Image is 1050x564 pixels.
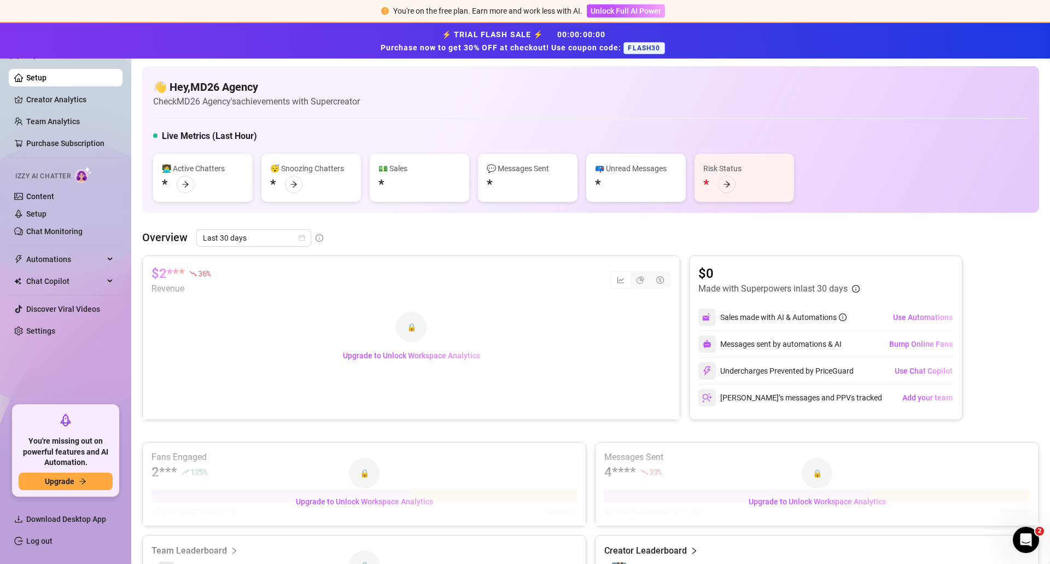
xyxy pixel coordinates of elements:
a: Discover Viral Videos [26,305,100,313]
span: Last 30 days [203,230,305,246]
button: Upgradearrow-right [19,473,113,490]
iframe: Intercom live chat [1013,527,1039,553]
span: Upgrade [45,477,74,486]
span: info-circle [316,234,323,242]
span: thunderbolt [14,255,23,264]
a: Setup [26,73,46,82]
img: svg%3e [702,393,712,403]
button: Use Automations [892,309,953,326]
span: Use Automations [893,313,953,322]
article: Made with Superpowers in last 30 days [698,282,848,295]
img: svg%3e [703,340,711,348]
span: Chat Copilot [26,272,104,290]
span: arrow-right [723,181,731,188]
span: download [14,515,23,524]
div: 😴 Snoozing Chatters [270,162,352,175]
a: Purchase Subscription [26,135,114,152]
h4: 👋 Hey, MD26 Agency [153,79,360,95]
div: 💬 Messages Sent [487,162,569,175]
div: 📪 Unread Messages [595,162,677,175]
div: Undercharges Prevented by PriceGuard [698,362,854,380]
span: right [690,544,698,557]
div: Sales made with AI & Automations [720,311,847,323]
span: info-circle [839,313,847,321]
div: 🔒 [802,458,832,489]
span: calendar [299,235,305,241]
a: Log out [26,537,52,545]
button: Unlock Full AI Power [587,4,665,18]
a: Content [26,192,54,201]
div: 👩‍💻 Active Chatters [162,162,244,175]
span: info-circle [852,285,860,293]
span: Izzy AI Chatter [15,171,71,182]
span: arrow-right [182,181,189,188]
img: AI Chatter [75,167,92,183]
img: svg%3e [702,312,712,322]
button: Bump Online Fans [889,335,953,353]
strong: ⚡ TRIAL FLASH SALE ⚡ [381,30,669,52]
span: Use Chat Copilot [895,367,953,375]
span: Upgrade to Unlock Workspace Analytics [749,497,886,506]
a: Creator Analytics [26,91,114,108]
span: exclamation-circle [381,7,389,15]
span: 00 : 00 : 00 : 00 [557,30,606,39]
span: arrow-right [79,478,86,485]
span: Add your team [902,393,953,402]
div: Messages sent by automations & AI [698,335,842,353]
div: 🔒 [349,458,380,489]
span: Automations [26,251,104,268]
span: Unlock Full AI Power [591,7,661,15]
button: Add your team [902,389,953,406]
span: You're missing out on powerful features and AI Automation. [19,436,113,468]
button: Upgrade to Unlock Workspace Analytics [334,347,489,364]
article: Creator Leaderboard [604,544,687,557]
article: Check MD26 Agency's achievements with Supercreator [153,95,360,108]
a: Setup [26,210,46,218]
a: Unlock Full AI Power [587,7,665,15]
div: Risk Status [703,162,785,175]
span: Upgrade to Unlock Workspace Analytics [343,351,480,360]
button: Upgrade to Unlock Workspace Analytics [287,493,442,510]
strong: Purchase now to get 30% OFF at checkout! Use coupon code: [381,43,623,52]
span: arrow-right [290,181,297,188]
span: Download Desktop App [26,515,106,524]
h5: Live Metrics (Last Hour) [162,130,257,143]
div: [PERSON_NAME]’s messages and PPVs tracked [698,389,882,406]
span: Upgrade to Unlock Workspace Analytics [296,497,433,506]
span: rocket [59,414,72,427]
button: Upgrade to Unlock Workspace Analytics [740,493,895,510]
article: Overview [142,229,188,246]
img: svg%3e [702,366,712,376]
button: Use Chat Copilot [894,362,953,380]
img: Chat Copilot [14,277,21,285]
div: 💵 Sales [378,162,460,175]
a: Settings [26,327,55,335]
span: Bump Online Fans [889,340,953,348]
span: FLASH30 [623,42,664,54]
a: Team Analytics [26,117,80,126]
article: $0 [698,265,860,282]
div: 🔒 [396,312,427,342]
span: 2 [1035,527,1044,536]
a: Chat Monitoring [26,227,83,236]
span: You're on the free plan. Earn more and work less with AI. [393,7,582,15]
